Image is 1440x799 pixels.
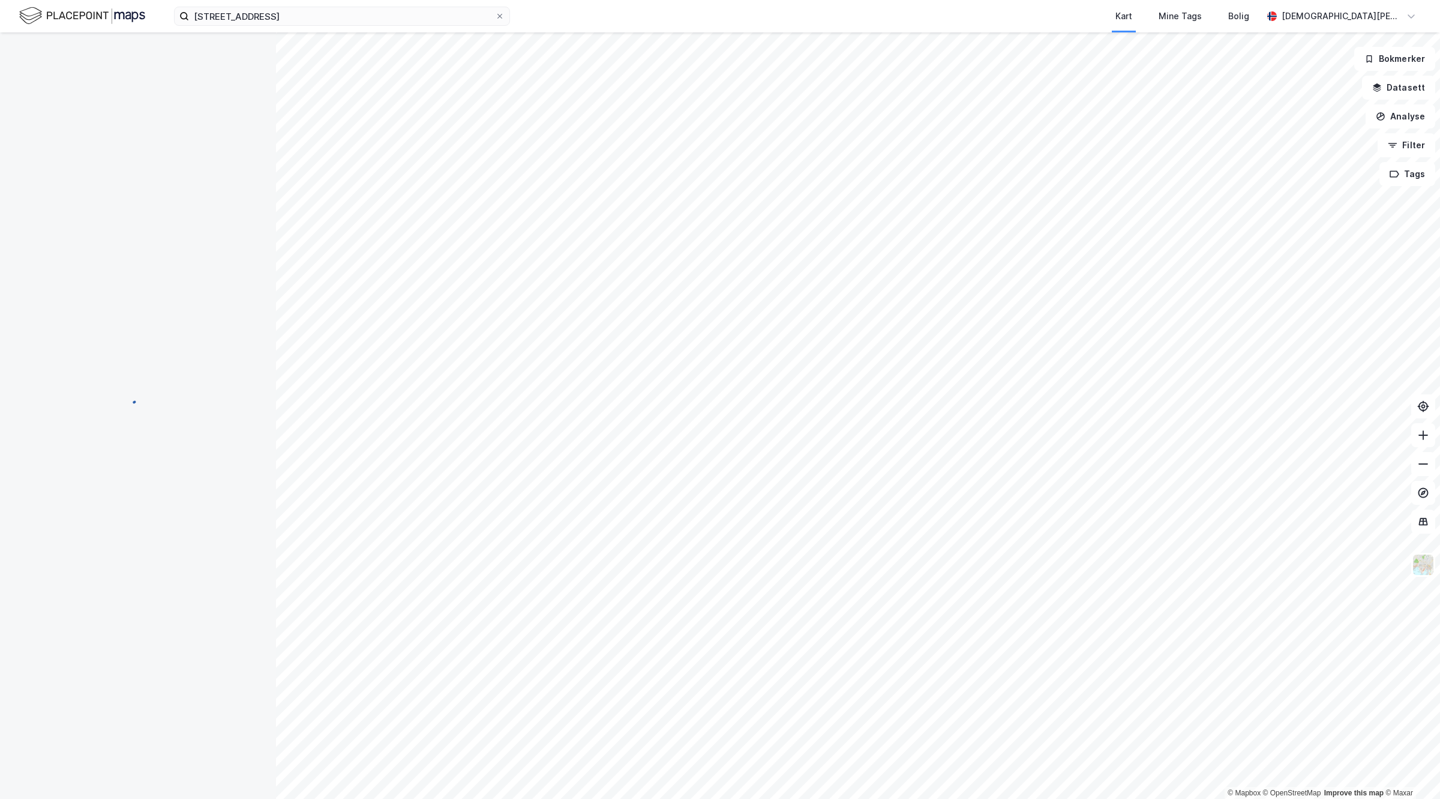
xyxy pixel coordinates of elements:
[1228,9,1249,23] div: Bolig
[189,7,495,25] input: Søk på adresse, matrikkel, gårdeiere, leietakere eller personer
[128,399,148,418] img: spinner.a6d8c91a73a9ac5275cf975e30b51cfb.svg
[1228,789,1261,797] a: Mapbox
[1354,47,1435,71] button: Bokmerker
[1263,789,1321,797] a: OpenStreetMap
[1159,9,1202,23] div: Mine Tags
[1412,553,1435,576] img: Z
[1115,9,1132,23] div: Kart
[19,5,145,26] img: logo.f888ab2527a4732fd821a326f86c7f29.svg
[1379,162,1435,186] button: Tags
[1362,76,1435,100] button: Datasett
[1282,9,1402,23] div: [DEMOGRAPHIC_DATA][PERSON_NAME]
[1378,133,1435,157] button: Filter
[1380,741,1440,799] iframe: Chat Widget
[1324,789,1384,797] a: Improve this map
[1366,104,1435,128] button: Analyse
